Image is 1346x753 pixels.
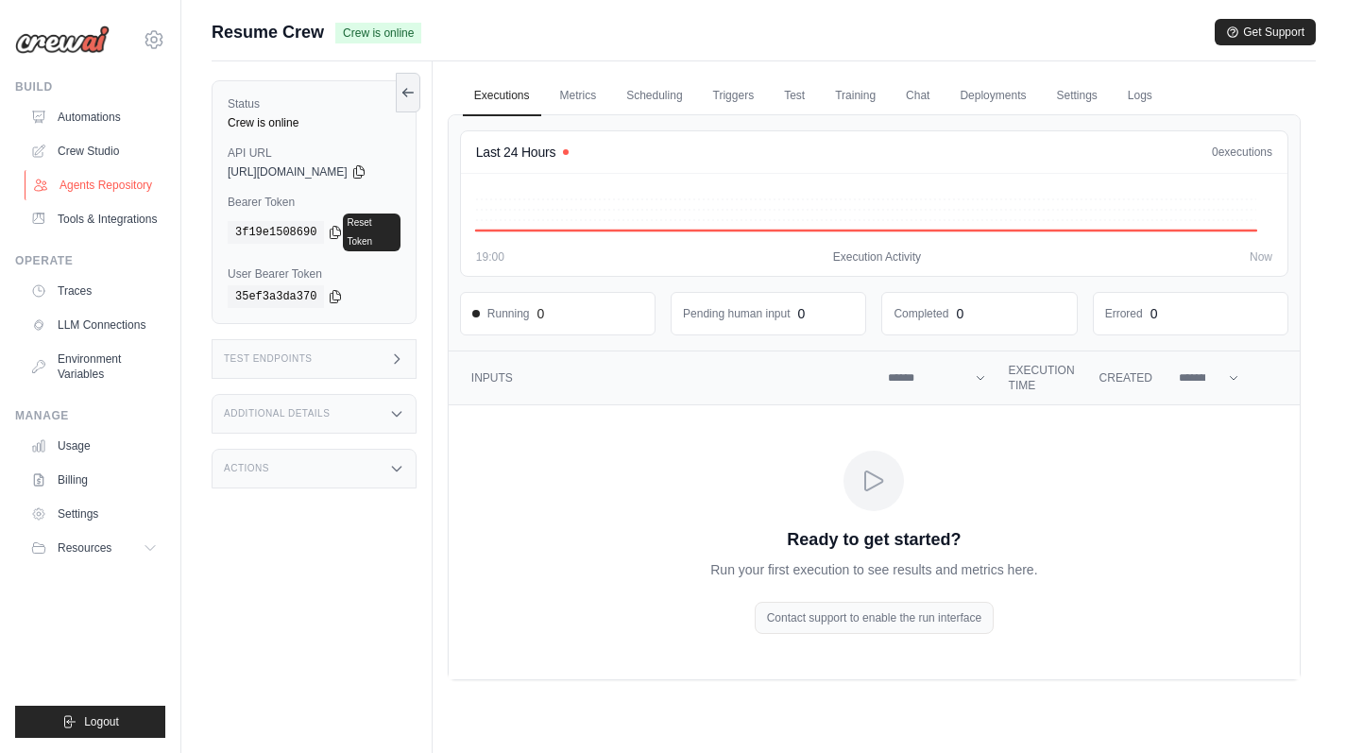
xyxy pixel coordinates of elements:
[956,304,963,323] div: 0
[894,77,941,116] a: Chat
[23,465,165,495] a: Billing
[449,351,1300,679] section: Crew executions table
[449,351,877,405] th: Inputs
[1116,77,1164,116] a: Logs
[1250,249,1272,265] span: Now
[549,77,608,116] a: Metrics
[472,306,530,321] span: Running
[224,353,313,365] h3: Test Endpoints
[1088,351,1164,405] th: Created
[615,77,693,116] a: Scheduling
[58,540,111,556] span: Resources
[23,533,165,563] button: Resources
[23,102,165,132] a: Automations
[23,499,165,529] a: Settings
[343,214,400,251] a: Reset Token
[23,431,165,461] a: Usage
[228,96,400,111] label: Status
[228,145,400,161] label: API URL
[228,285,324,308] code: 35ef3a3da370
[702,77,766,116] a: Triggers
[212,19,324,45] span: Resume Crew
[84,714,119,729] span: Logout
[683,306,790,321] dd: Pending human input
[948,77,1037,116] a: Deployments
[15,706,165,738] button: Logout
[1212,145,1272,160] div: executions
[228,266,400,282] label: User Bearer Token
[228,115,400,130] div: Crew is online
[228,164,348,180] span: [URL][DOMAIN_NAME]
[476,143,555,162] h4: Last 24 Hours
[23,310,165,340] a: LLM Connections
[15,26,110,54] img: Logo
[23,276,165,306] a: Traces
[710,560,1037,579] p: Run your first execution to see results and metrics here.
[224,408,330,419] h3: Additional Details
[224,463,269,474] h3: Actions
[23,204,165,234] a: Tools & Integrations
[228,221,324,244] code: 3f19e1508690
[773,77,816,116] a: Test
[755,602,994,634] div: Contact support to enable the run interface
[15,408,165,423] div: Manage
[1215,19,1316,45] button: Get Support
[15,253,165,268] div: Operate
[1045,77,1108,116] a: Settings
[1105,306,1143,321] dd: Errored
[15,79,165,94] div: Build
[1150,304,1158,323] div: 0
[824,77,887,116] a: Training
[476,249,504,265] span: 19:00
[537,304,545,323] div: 0
[228,195,400,210] label: Bearer Token
[1212,145,1218,159] span: 0
[463,77,541,116] a: Executions
[25,170,167,200] a: Agents Repository
[997,351,1088,405] th: Execution Time
[23,344,165,389] a: Environment Variables
[798,304,806,323] div: 0
[833,249,921,265] span: Execution Activity
[787,526,961,553] p: Ready to get started?
[894,306,948,321] dd: Completed
[335,23,421,43] span: Crew is online
[23,136,165,166] a: Crew Studio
